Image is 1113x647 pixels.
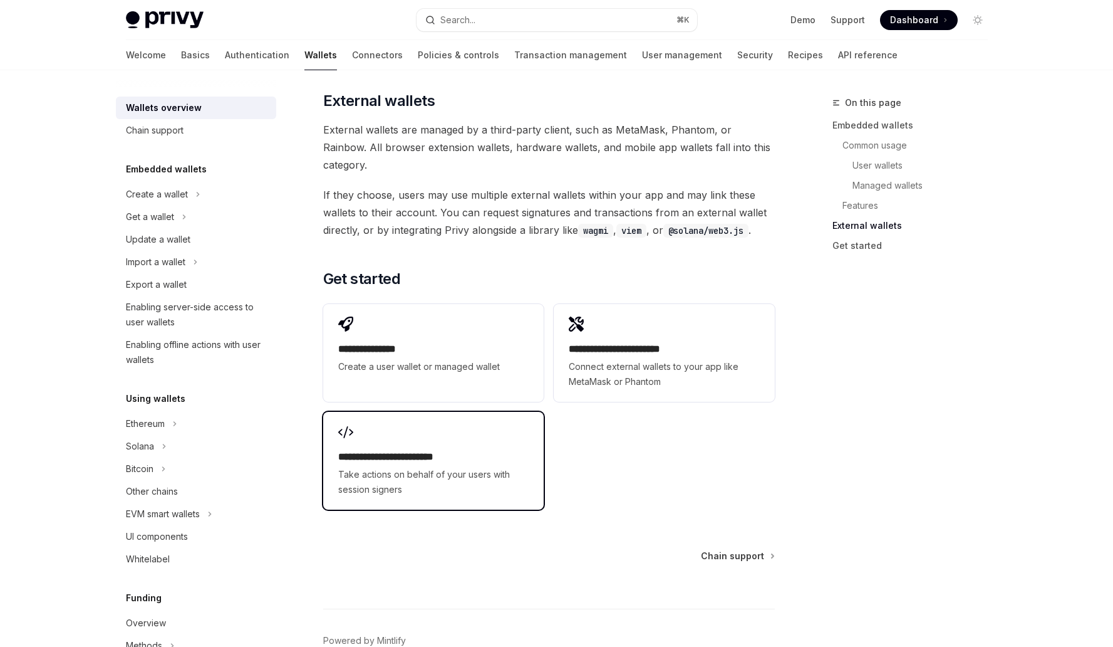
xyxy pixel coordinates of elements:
div: Solana [126,439,154,454]
a: User wallets [852,155,998,176]
a: Transaction management [514,40,627,70]
div: EVM smart wallets [126,507,200,522]
a: Update a wallet [116,228,276,251]
a: Get started [832,236,998,256]
code: @solana/web3.js [663,224,748,238]
h5: Using wallets [126,391,185,406]
a: Whitelabel [116,548,276,571]
a: Dashboard [880,10,958,30]
div: Export a wallet [126,277,187,292]
a: Other chains [116,480,276,503]
a: UI components [116,525,276,548]
a: Chain support [701,550,774,562]
a: Connectors [352,40,403,70]
a: Powered by Mintlify [323,634,406,647]
span: Dashboard [890,14,938,26]
a: External wallets [832,216,998,236]
div: Enabling server-side access to user wallets [126,300,269,330]
a: API reference [838,40,898,70]
a: Overview [116,612,276,634]
div: Update a wallet [126,232,190,247]
div: Chain support [126,123,184,138]
span: If they choose, users may use multiple external wallets within your app and may link these wallet... [323,186,775,239]
span: External wallets [323,91,435,111]
code: wagmi [578,224,613,238]
a: Authentication [225,40,289,70]
a: User management [642,40,722,70]
span: Chain support [701,550,764,562]
div: Overview [126,616,166,631]
h5: Embedded wallets [126,162,207,177]
div: Import a wallet [126,255,185,270]
a: Demo [790,14,815,26]
div: Bitcoin [126,461,153,476]
a: Export a wallet [116,273,276,296]
img: light logo [126,11,204,29]
button: Search...⌘K [417,9,697,31]
a: Enabling server-side access to user wallets [116,296,276,334]
a: Support [831,14,865,26]
span: External wallets are managed by a third-party client, such as MetaMask, Phantom, or Rainbow. All ... [323,121,775,174]
div: Ethereum [126,416,165,431]
code: viem [616,224,646,238]
a: Basics [181,40,210,70]
div: Other chains [126,484,178,499]
div: Enabling offline actions with user wallets [126,337,269,367]
a: Embedded wallets [832,115,998,135]
span: Get started [323,269,400,289]
a: Wallets overview [116,97,276,119]
a: Security [737,40,773,70]
button: Toggle dark mode [968,10,988,30]
span: Take actions on behalf of your users with session signers [338,467,529,497]
h5: Funding [126,591,162,606]
span: On this page [845,95,901,110]
div: Whitelabel [126,552,170,567]
span: Connect external wallets to your app like MetaMask or Phantom [569,359,759,389]
a: Features [842,196,998,216]
span: ⌘ K [676,15,690,25]
div: Search... [440,13,475,28]
div: Get a wallet [126,209,174,224]
a: Common usage [842,135,998,155]
div: UI components [126,529,188,544]
a: Chain support [116,119,276,142]
a: Enabling offline actions with user wallets [116,334,276,371]
a: Welcome [126,40,166,70]
span: Create a user wallet or managed wallet [338,359,529,374]
div: Wallets overview [126,100,202,115]
a: Managed wallets [852,176,998,196]
a: Policies & controls [418,40,499,70]
div: Create a wallet [126,187,188,202]
a: Wallets [304,40,337,70]
a: Recipes [788,40,823,70]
